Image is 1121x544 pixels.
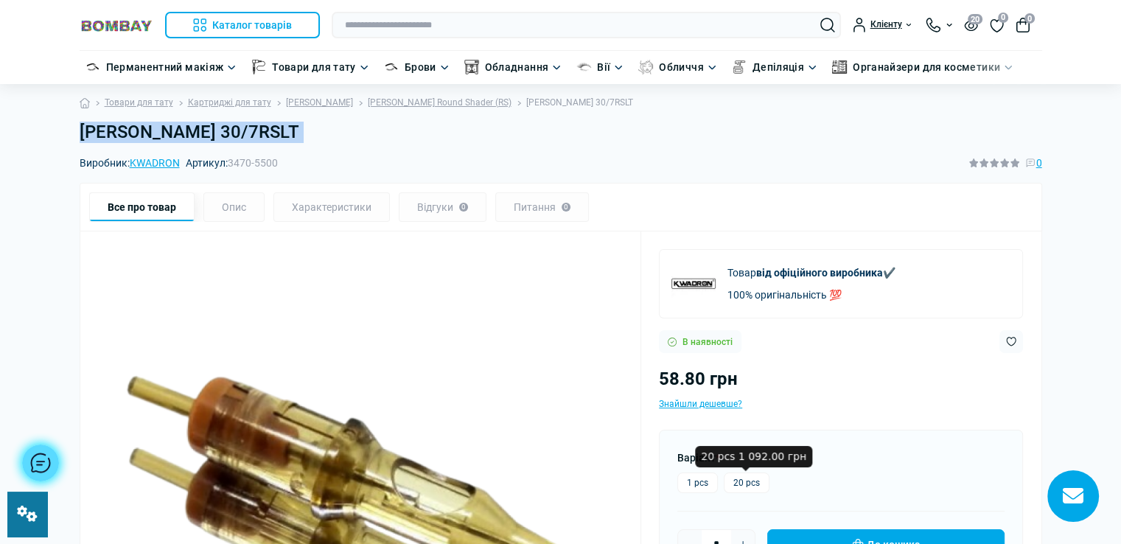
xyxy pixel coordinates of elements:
[286,96,353,110] a: [PERSON_NAME]
[727,287,895,303] p: 100% оригінальність 💯
[80,84,1042,122] nav: breadcrumb
[495,192,589,222] div: Питання
[1036,155,1042,171] span: 0
[80,158,180,168] span: Виробник:
[186,158,278,168] span: Артикул:
[368,96,511,110] a: [PERSON_NAME] Round Shader (RS)
[695,446,812,467] div: 20 pcs 1 092.00 грн
[105,96,173,110] a: Товари для тату
[756,267,883,279] b: від офіційного виробника
[399,192,486,222] div: Відгуки
[405,59,436,75] a: Брови
[576,60,591,74] img: Вії
[677,450,720,466] label: Варіант
[820,18,835,32] button: Search
[727,265,895,281] p: Товар ✔️
[106,59,224,75] a: Перманентний макіяж
[89,192,195,222] div: Все про товар
[597,59,610,75] a: Вії
[964,18,978,31] button: 20
[724,472,769,493] label: 20 pcs
[732,60,747,74] img: Депіляція
[228,157,278,169] span: 3470-5500
[485,59,549,75] a: Обладнання
[968,14,982,24] span: 20
[384,60,399,74] img: Брови
[188,96,271,110] a: Картриджі для тату
[832,60,847,74] img: Органайзери для косметики
[85,60,100,74] img: Перманентний макіяж
[251,60,266,74] img: Товари для тату
[999,330,1023,353] button: Wishlist button
[671,262,716,306] img: KWADRON
[752,59,804,75] a: Депіляція
[273,192,390,222] div: Характеристики
[80,122,1042,143] h1: [PERSON_NAME] 30/7RSLT
[677,472,718,493] label: 1 pcs
[990,17,1004,33] a: 0
[1024,13,1035,24] span: 0
[272,59,355,75] a: Товари для тату
[165,12,321,38] button: Каталог товарів
[998,13,1008,23] span: 0
[659,330,741,353] div: В наявності
[659,399,742,409] span: Знайшли дешевше?
[80,18,153,32] img: BOMBAY
[659,59,704,75] a: Обличчя
[511,96,633,110] li: [PERSON_NAME] 30/7RSLT
[464,60,479,74] img: Обладнання
[203,192,265,222] div: Опис
[130,157,180,169] a: KWADRON
[638,60,653,74] img: Обличчя
[659,369,738,389] span: 58.80 грн
[1016,18,1030,32] button: 0
[853,59,1000,75] a: Органайзери для косметики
